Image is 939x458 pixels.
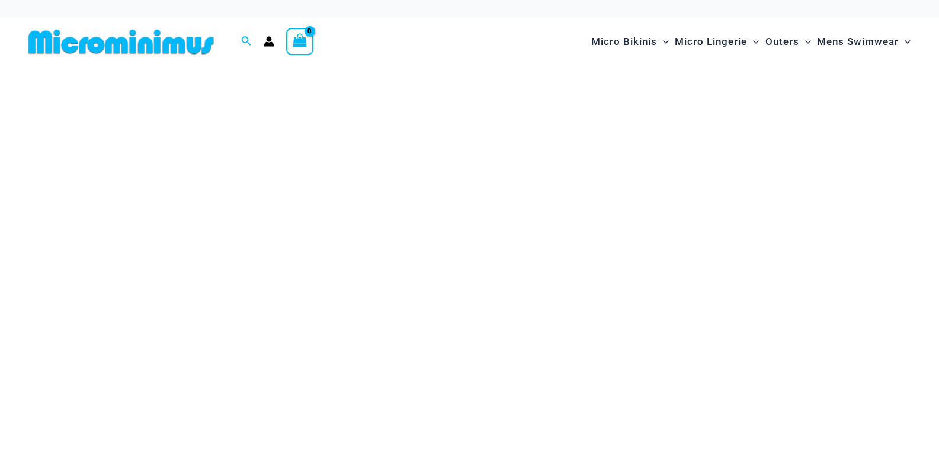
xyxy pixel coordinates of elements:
[657,27,669,57] span: Menu Toggle
[588,24,672,60] a: Micro BikinisMenu ToggleMenu Toggle
[747,27,759,57] span: Menu Toggle
[286,28,313,55] a: View Shopping Cart, empty
[817,27,899,57] span: Mens Swimwear
[24,28,219,55] img: MM SHOP LOGO FLAT
[587,22,915,62] nav: Site Navigation
[765,27,799,57] span: Outers
[675,27,747,57] span: Micro Lingerie
[762,24,814,60] a: OutersMenu ToggleMenu Toggle
[814,24,914,60] a: Mens SwimwearMenu ToggleMenu Toggle
[799,27,811,57] span: Menu Toggle
[672,24,762,60] a: Micro LingerieMenu ToggleMenu Toggle
[591,27,657,57] span: Micro Bikinis
[241,34,252,49] a: Search icon link
[264,36,274,47] a: Account icon link
[899,27,911,57] span: Menu Toggle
